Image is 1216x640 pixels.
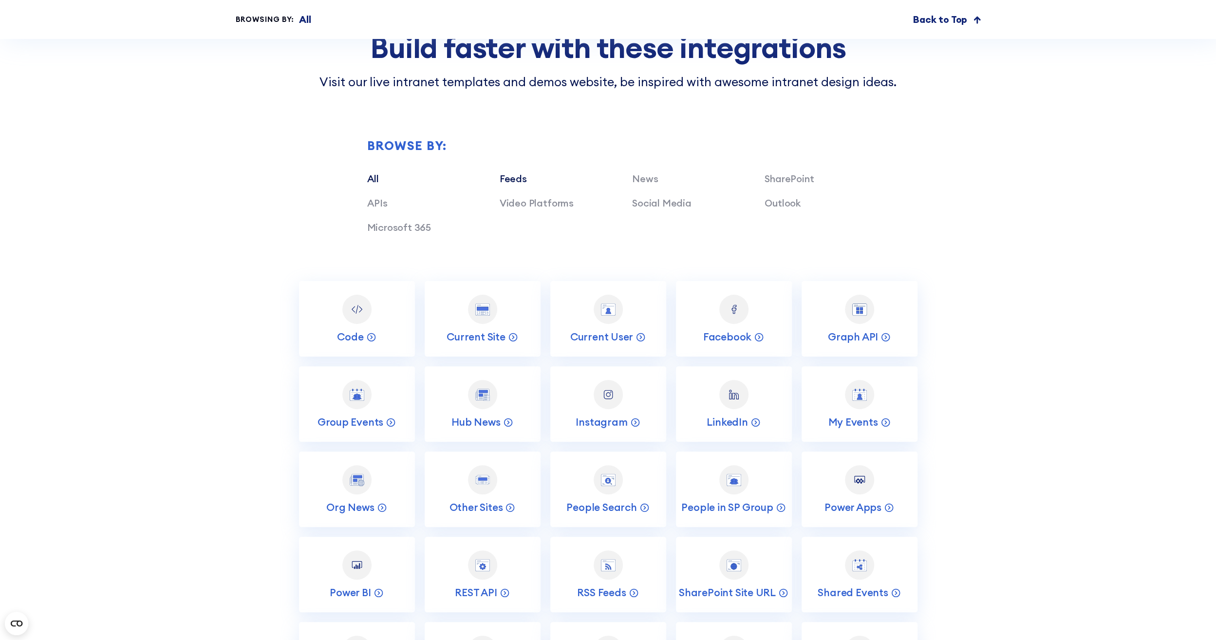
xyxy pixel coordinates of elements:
h2: Build faster with these integrations [299,31,917,63]
a: Hub NewsHub News [425,366,541,442]
img: My Events [852,389,867,401]
img: Org News [350,474,364,486]
a: All [367,172,379,185]
img: People Search [601,474,616,486]
img: Facebook [727,302,741,317]
a: SharePoint Site URLSharePoint Site URL [676,537,792,612]
p: Power Apps [824,501,881,514]
a: Back to Top [913,12,980,27]
img: Shared Events [852,559,867,571]
a: Microsoft 365 [367,221,431,233]
a: CodeCode [299,281,415,357]
p: People Search [566,501,636,514]
button: Open CMP widget [5,612,28,635]
p: Shared Events [818,586,888,599]
p: SharePoint Site URL [679,586,776,599]
p: Current Site [447,330,505,343]
a: Current SiteCurrent Site [425,281,541,357]
p: Hub News [451,415,500,429]
p: Org News [326,501,374,514]
a: Outlook [765,197,801,209]
img: Power BI [350,558,364,572]
p: Group Events [318,415,383,429]
div: Browsing by: [236,14,295,25]
p: All [299,12,311,27]
p: Visit our live intranet templates and demos website, be inspired with awesome intranet design ideas. [299,73,917,92]
p: LinkedIn [707,415,748,429]
img: Power Apps [852,472,867,487]
img: Current User [601,303,616,316]
a: Video Platforms [500,197,574,209]
a: APIs [367,197,388,209]
p: People in SP Group [681,501,773,514]
img: Graph API [852,303,867,316]
p: Current User [570,330,633,343]
a: People SearchPeople Search [550,452,666,527]
img: Current Site [475,303,490,316]
a: Other SitesOther Sites [425,452,541,527]
p: RSS Feeds [577,586,626,599]
a: REST APIREST API [425,537,541,612]
a: LinkedInLinkedIn [676,366,792,442]
a: People in SP GroupPeople in SP Group [676,452,792,527]
a: Power AppsPower Apps [802,452,917,527]
img: Group Events [350,389,364,401]
p: Instagram [576,415,627,429]
a: Org NewsOrg News [299,452,415,527]
img: Other Sites [475,475,490,484]
a: Feeds [500,172,527,185]
a: RSS FeedsRSS Feeds [550,537,666,612]
iframe: Chat Widget [1167,593,1216,640]
a: Power BIPower BI [299,537,415,612]
img: Code [350,302,364,317]
img: Instagram [601,387,616,402]
a: Graph APIGraph API [802,281,917,357]
img: Hub News [475,389,490,401]
img: LinkedIn [727,387,741,402]
a: SharePoint [765,172,814,185]
img: SharePoint Site URL [727,559,741,571]
p: Facebook [703,330,751,343]
img: RSS Feeds [601,559,616,571]
p: Other Sites [449,501,503,514]
a: News [632,172,658,185]
p: My Events [828,415,878,429]
p: Back to Top [913,12,967,27]
a: Social Media [632,197,692,209]
div: Browse by: [367,140,898,152]
a: Group EventsGroup Events [299,366,415,442]
a: Current UserCurrent User [550,281,666,357]
a: My EventsMy Events [802,366,917,442]
p: REST API [455,586,497,599]
p: Code [337,330,363,343]
p: Power BI [330,586,371,599]
p: Graph API [828,330,878,343]
a: Shared EventsShared Events [802,537,917,612]
img: People in SP Group [727,474,741,486]
a: FacebookFacebook [676,281,792,357]
img: REST API [475,559,490,571]
a: InstagramInstagram [550,366,666,442]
